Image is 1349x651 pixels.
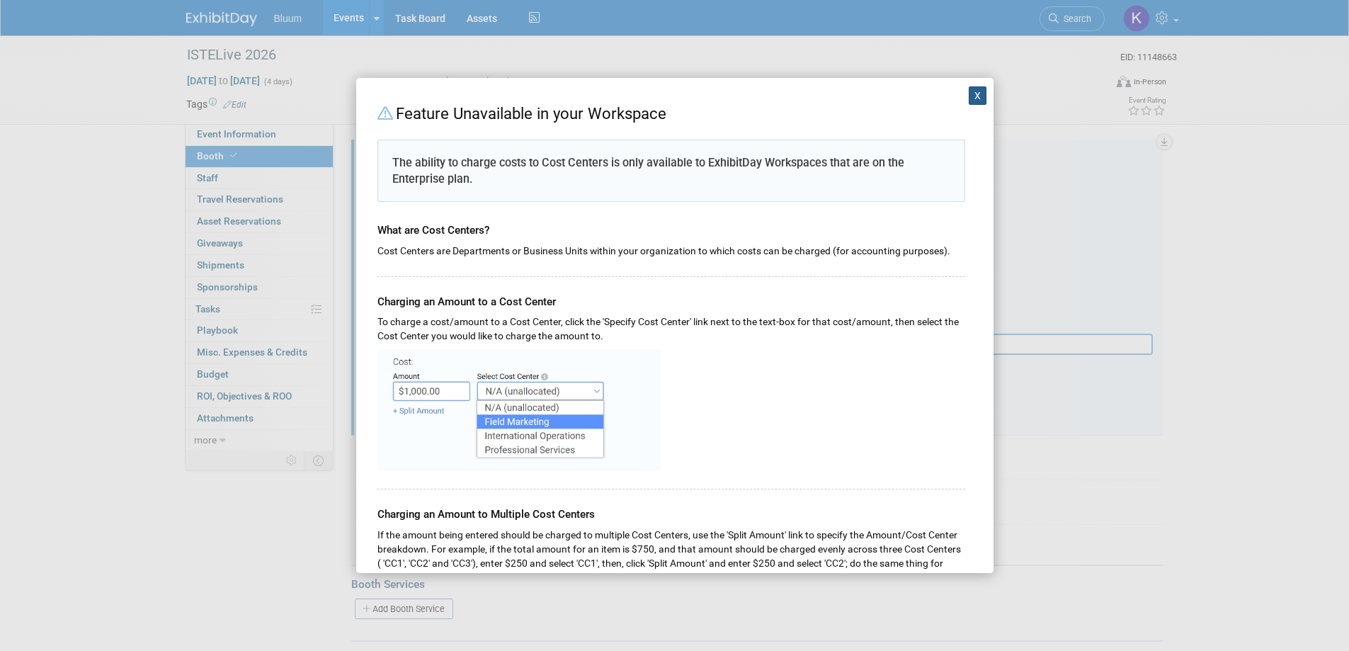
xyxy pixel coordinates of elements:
[377,523,965,584] div: If the amount being entered should be charged to multiple Cost Centers, use the 'Split Amount' li...
[969,86,987,105] button: X
[377,277,965,310] div: Charging an Amount to a Cost Center
[377,99,965,125] div: Feature Unavailable in your Workspace
[377,349,661,471] img: Specifying a Cost Center
[377,209,965,239] div: What are Cost Centers?
[377,489,965,523] div: Charging an Amount to Multiple Cost Centers
[377,310,965,344] div: To charge a cost/amount to a Cost Center, click the 'Specify Cost Center' link next to the text-b...
[377,140,965,202] div: The ability to charge costs to Cost Centers is only available to ExhibitDay Workspaces that are o...
[377,239,965,259] div: Cost Centers are Departments or Business Units within your organization to which costs can be cha...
